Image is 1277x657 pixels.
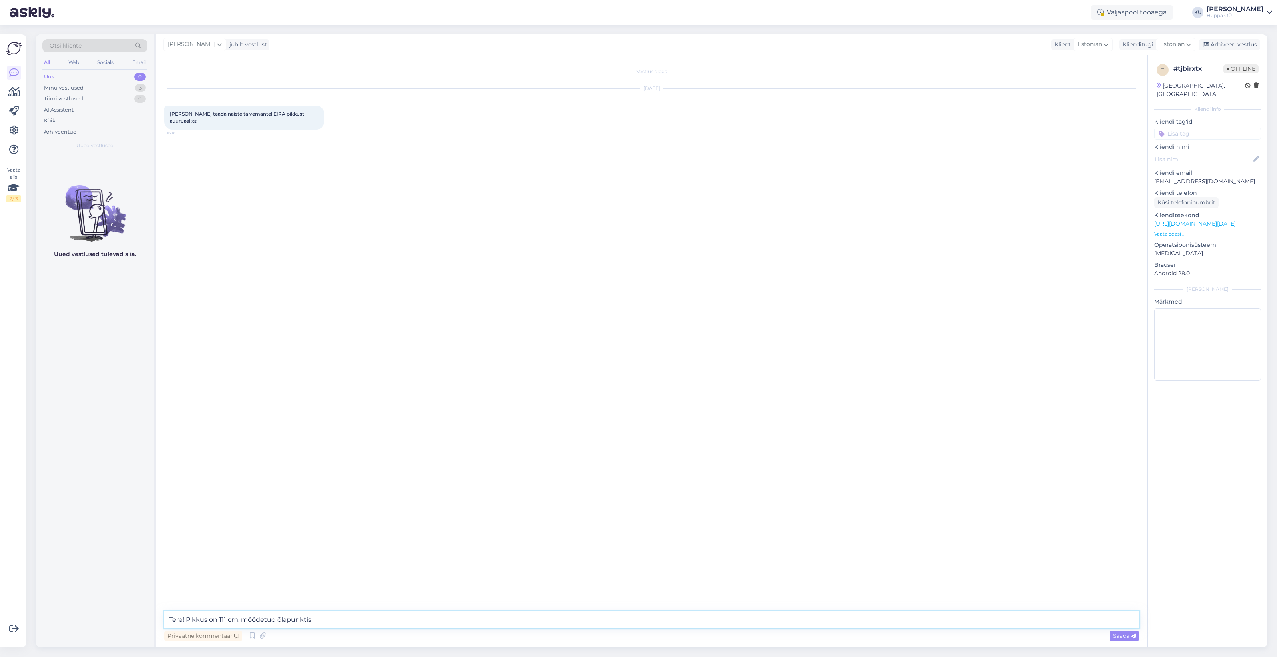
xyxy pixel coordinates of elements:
p: Brauser [1154,261,1261,269]
p: Vaata edasi ... [1154,230,1261,238]
div: AI Assistent [44,106,74,114]
div: [GEOGRAPHIC_DATA], [GEOGRAPHIC_DATA] [1157,82,1245,98]
div: Väljaspool tööaega [1091,5,1173,20]
span: 16:16 [167,130,197,136]
textarea: Tere! Pikkus on 111 cm, mõõdetud õlapunkti [164,611,1139,628]
div: Klient [1051,40,1071,49]
div: Vestlus algas [164,68,1139,75]
div: All [42,57,52,68]
div: juhib vestlust [226,40,267,49]
a: [URL][DOMAIN_NAME][DATE] [1154,220,1236,227]
p: Märkmed [1154,298,1261,306]
div: Minu vestlused [44,84,84,92]
span: Saada [1113,632,1136,639]
div: Kõik [44,117,56,125]
div: Privaatne kommentaar [164,631,242,641]
p: Android 28.0 [1154,269,1261,278]
p: Kliendi tag'id [1154,118,1261,126]
p: Kliendi telefon [1154,189,1261,197]
div: Email [131,57,147,68]
p: Kliendi nimi [1154,143,1261,151]
input: Lisa tag [1154,128,1261,140]
div: 2 / 3 [6,195,21,202]
span: Estonian [1160,40,1185,49]
div: Socials [96,57,115,68]
span: [PERSON_NAME] teada naiste talvemantel EIRA pikkust suurusel xs [170,111,305,124]
p: [MEDICAL_DATA] [1154,249,1261,258]
div: KU [1192,7,1203,18]
div: 0 [134,95,146,103]
p: Uued vestlused tulevad siia. [54,250,136,258]
p: Operatsioonisüsteem [1154,241,1261,249]
div: 0 [134,73,146,81]
div: Arhiveeritud [44,128,77,136]
div: Web [67,57,81,68]
div: Uus [44,73,54,81]
p: Klienditeekond [1154,211,1261,220]
div: Vaata siia [6,166,21,202]
div: [PERSON_NAME] [1154,286,1261,293]
div: 3 [135,84,146,92]
span: Uued vestlused [76,142,114,149]
div: Tiimi vestlused [44,95,83,103]
a: [PERSON_NAME]Huppa OÜ [1207,6,1272,19]
span: Otsi kliente [50,42,82,50]
span: [PERSON_NAME] [168,40,215,49]
input: Lisa nimi [1155,155,1252,164]
div: Huppa OÜ [1207,12,1263,19]
p: Kliendi email [1154,169,1261,177]
div: Küsi telefoninumbrit [1154,197,1219,208]
span: Offline [1223,64,1259,73]
img: Askly Logo [6,41,22,56]
span: Estonian [1078,40,1102,49]
span: t [1161,67,1164,73]
p: [EMAIL_ADDRESS][DOMAIN_NAME] [1154,177,1261,186]
div: Arhiveeri vestlus [1199,39,1260,50]
div: # tjbirxtx [1173,64,1223,74]
div: [DATE] [164,85,1139,92]
div: Klienditugi [1119,40,1153,49]
div: [PERSON_NAME] [1207,6,1263,12]
div: Kliendi info [1154,106,1261,113]
img: No chats [36,171,154,243]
